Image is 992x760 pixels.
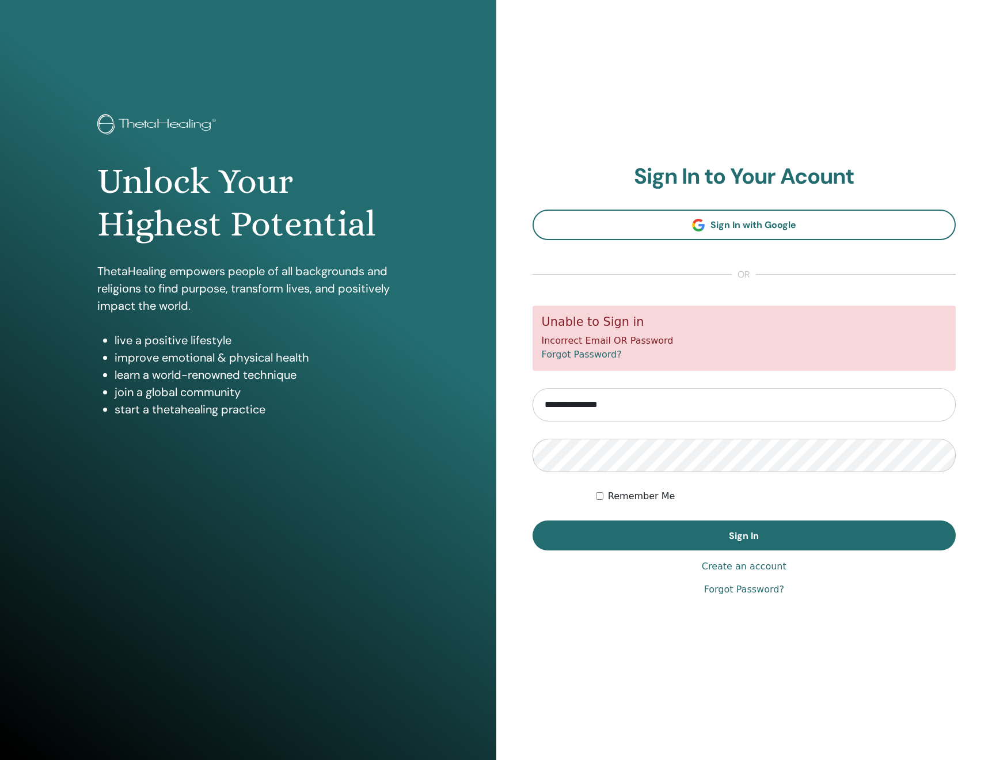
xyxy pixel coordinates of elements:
a: Forgot Password? [704,583,784,596]
a: Create an account [702,560,786,573]
a: Sign In with Google [533,210,956,240]
label: Remember Me [608,489,675,503]
h5: Unable to Sign in [542,315,947,329]
div: Keep me authenticated indefinitely or until I manually logout [596,489,956,503]
h1: Unlock Your Highest Potential [97,160,399,246]
span: Sign In [729,530,759,542]
li: improve emotional & physical health [115,349,399,366]
a: Forgot Password? [542,349,622,360]
p: ThetaHealing empowers people of all backgrounds and religions to find purpose, transform lives, a... [97,263,399,314]
span: or [732,268,756,282]
div: Incorrect Email OR Password [533,306,956,371]
span: Sign In with Google [710,219,796,231]
li: join a global community [115,383,399,401]
h2: Sign In to Your Acount [533,164,956,190]
li: start a thetahealing practice [115,401,399,418]
li: learn a world-renowned technique [115,366,399,383]
li: live a positive lifestyle [115,332,399,349]
button: Sign In [533,520,956,550]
